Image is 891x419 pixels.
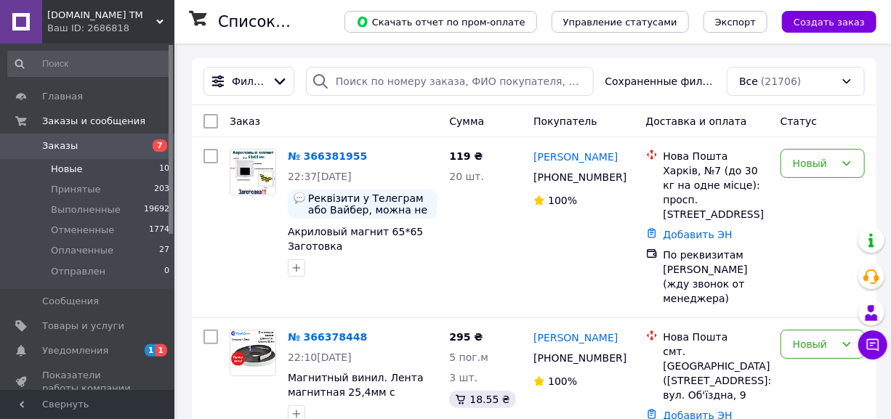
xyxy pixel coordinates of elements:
a: Акриловый магнит 65*65 Заготовка [288,226,423,252]
span: Реквізити у Телеграм або Вайбер, можна не телефонувати [308,192,432,216]
span: Оплаченные [51,244,113,257]
span: Заказы [42,139,78,152]
span: [PHONE_NUMBER] [533,171,626,183]
a: № 366378448 [288,331,367,343]
span: 7 [153,139,167,152]
span: Покупатель [533,115,597,127]
span: Принятые [51,183,101,196]
span: 119 ₴ [449,150,483,162]
span: Создать заказ [794,17,865,28]
a: № 366381955 [288,150,367,162]
span: Заказы и сообщения [42,115,145,128]
span: Magniton.in.ua ТМ [47,9,156,22]
span: 5 пог.м [449,351,488,363]
span: [PHONE_NUMBER] [533,352,626,364]
span: 1774 [149,224,169,237]
span: Сохраненные фильтры: [605,74,716,89]
span: 1 [156,344,167,357]
a: Фото товару [230,149,276,195]
img: Фото товару [230,150,275,195]
span: Фильтры [232,74,266,89]
span: Товары и услуги [42,320,124,333]
h1: Список заказов [218,13,343,30]
span: 19692 [144,203,169,216]
input: Поиск [7,51,171,77]
span: Все [739,74,758,89]
a: Создать заказ [767,15,876,27]
img: :speech_balloon: [294,192,305,204]
div: Нова Пошта [664,330,769,344]
span: Управление статусами [563,17,677,28]
span: (21706) [761,76,801,87]
div: По реквизитам [PERSON_NAME] (жду звонок от менеджера) [664,248,769,306]
div: Харків, №7 (до 30 кг на одне місце): просп. [STREET_ADDRESS] [664,163,769,221]
span: 100% [548,195,577,206]
span: Сумма [449,115,484,127]
span: Доставка и оплата [646,115,747,127]
span: Новые [51,163,83,176]
div: Ваш ID: 2686818 [47,22,174,35]
span: Экспорт [715,17,756,28]
div: Новый [793,336,835,352]
span: 100% [548,375,577,387]
span: Отмененные [51,224,114,237]
a: [PERSON_NAME] [533,150,618,164]
span: Сообщения [42,295,99,308]
a: Добавить ЭН [664,229,733,240]
div: Новый [793,155,835,171]
button: Экспорт [703,11,767,33]
input: Поиск по номеру заказа, ФИО покупателя, номеру телефона, Email, номеру накладной [306,67,594,96]
span: 295 ₴ [449,331,483,343]
span: Скачать отчет по пром-оплате [356,15,525,28]
span: Показатели работы компании [42,369,134,395]
span: 10 [159,163,169,176]
span: 27 [159,244,169,257]
span: 1 [145,344,156,357]
a: Фото товару [230,330,276,376]
span: 20 шт. [449,171,484,182]
img: Фото товару [230,330,275,375]
span: Уведомления [42,344,108,357]
span: Главная [42,90,83,103]
button: Скачать отчет по пром-оплате [344,11,537,33]
span: Заказ [230,115,260,127]
button: Создать заказ [782,11,876,33]
button: Чат с покупателем [858,330,887,359]
span: 203 [154,183,169,196]
button: Управление статусами [552,11,689,33]
div: Нова Пошта [664,149,769,163]
a: [PERSON_NAME] [533,330,618,345]
span: Статус [781,115,818,127]
span: 0 [164,265,169,278]
a: Магнитный винил. Лента магнитная 25,4мм с клеевым слоем 1м [288,372,424,412]
span: 22:37[DATE] [288,171,352,182]
span: Отправлен [51,265,105,278]
span: 3 шт. [449,372,477,383]
span: Выполненные [51,203,121,216]
span: 22:10[DATE] [288,351,352,363]
div: 18.55 ₴ [449,391,515,408]
div: смт. [GEOGRAPHIC_DATA] ([STREET_ADDRESS]: вул. Об'їздна, 9 [664,344,769,402]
